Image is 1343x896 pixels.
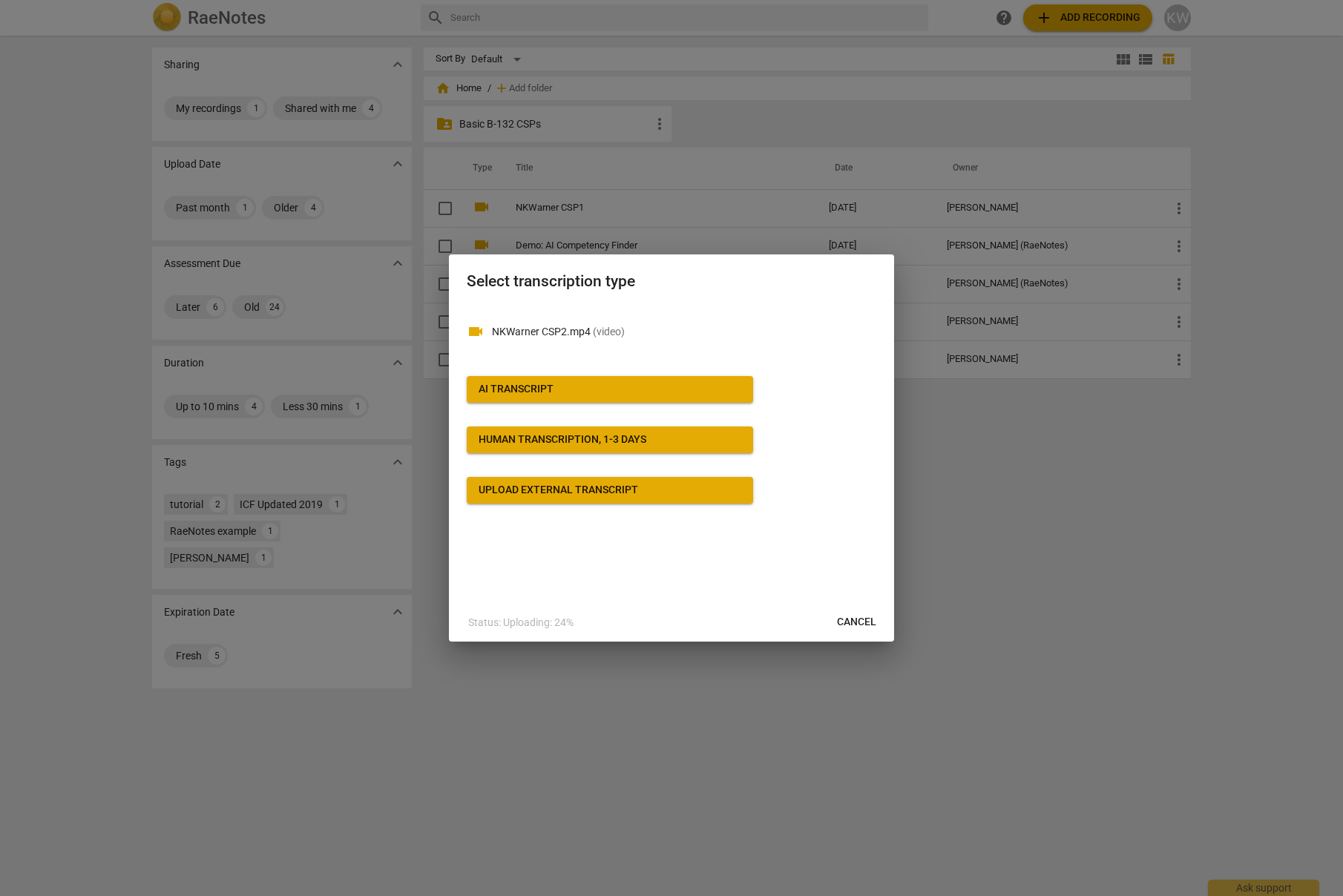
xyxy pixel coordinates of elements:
div: AI Transcript [479,382,554,397]
h2: Select transcription type [467,272,876,291]
button: Cancel [825,609,888,636]
p: NKWarner CSP2.mp4(video) [492,324,876,340]
span: Cancel [837,615,876,630]
button: AI Transcript [467,376,753,403]
div: Upload external transcript [479,483,638,498]
button: Human transcription, 1-3 days [467,426,753,453]
div: Human transcription, 1-3 days [479,432,646,447]
span: ( video ) [593,326,625,337]
span: videocam [467,323,485,340]
p: Status: Uploading: 24% [468,615,574,630]
button: Upload external transcript [467,477,753,504]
